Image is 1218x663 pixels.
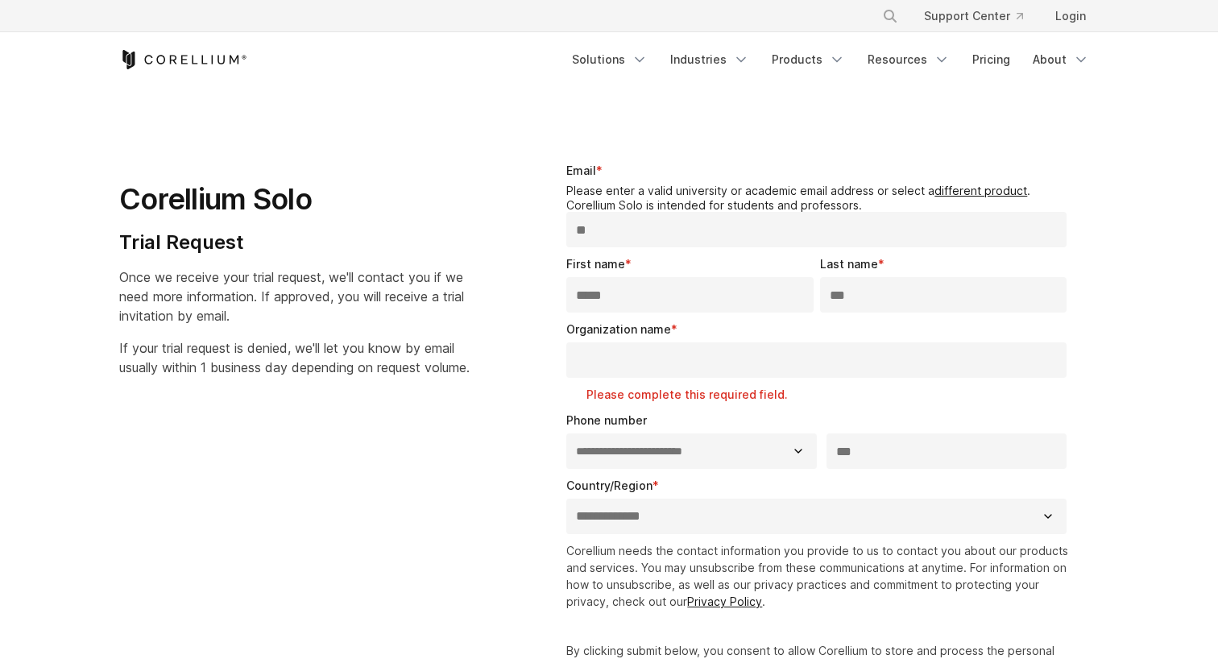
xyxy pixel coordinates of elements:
a: Support Center [911,2,1036,31]
span: Email [566,164,596,177]
span: Phone number [566,413,647,427]
span: First name [566,257,625,271]
h4: Trial Request [119,230,470,255]
a: Privacy Policy [687,595,762,608]
button: Search [876,2,905,31]
a: Corellium Home [119,50,247,69]
a: different product [934,184,1027,197]
a: Login [1042,2,1099,31]
span: If your trial request is denied, we'll let you know by email usually within 1 business day depend... [119,340,470,375]
span: Country/Region [566,479,652,492]
span: Last name [820,257,878,271]
p: Corellium needs the contact information you provide to us to contact you about our products and s... [566,542,1073,610]
h1: Corellium Solo [119,181,470,218]
a: Products [762,45,855,74]
label: Please complete this required field. [586,387,1073,403]
a: Pricing [963,45,1020,74]
div: Navigation Menu [562,45,1099,74]
div: Navigation Menu [863,2,1099,31]
a: About [1023,45,1099,74]
a: Solutions [562,45,657,74]
a: Resources [858,45,959,74]
legend: Please enter a valid university or academic email address or select a . Corellium Solo is intende... [566,184,1073,212]
a: Industries [661,45,759,74]
span: Organization name [566,322,671,336]
span: Once we receive your trial request, we'll contact you if we need more information. If approved, y... [119,269,464,324]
